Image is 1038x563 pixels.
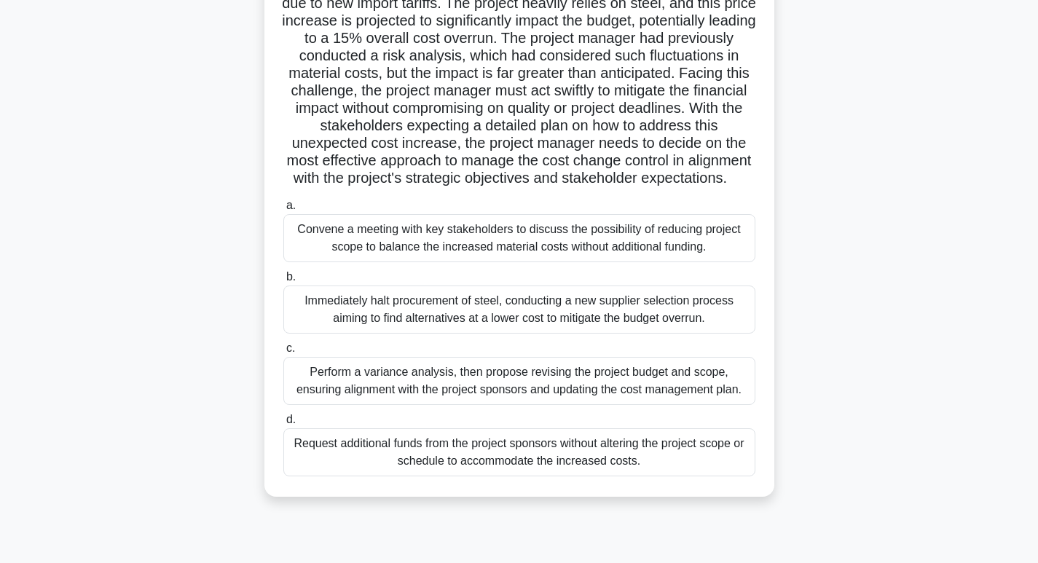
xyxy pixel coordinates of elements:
[286,342,295,354] span: c.
[286,199,296,211] span: a.
[286,270,296,283] span: b.
[283,428,755,476] div: Request additional funds from the project sponsors without altering the project scope or schedule...
[283,357,755,405] div: Perform a variance analysis, then propose revising the project budget and scope, ensuring alignme...
[286,413,296,425] span: d.
[283,286,755,334] div: Immediately halt procurement of steel, conducting a new supplier selection process aiming to find...
[283,214,755,262] div: Convene a meeting with key stakeholders to discuss the possibility of reducing project scope to b...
